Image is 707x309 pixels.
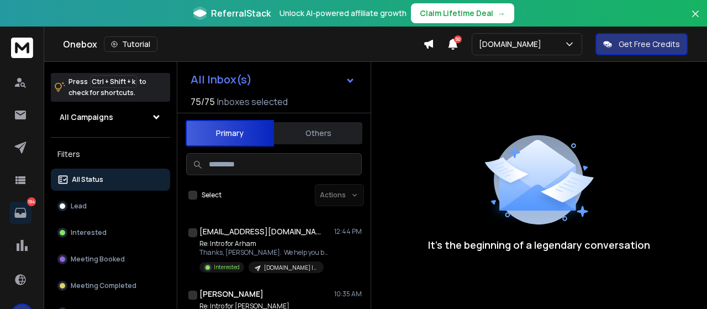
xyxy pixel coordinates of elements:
[211,7,271,20] span: ReferralStack
[51,222,170,244] button: Interested
[51,106,170,128] button: All Campaigns
[428,237,650,253] p: It’s the beginning of a legendary conversation
[199,239,332,248] p: Re: Intro for Arham
[217,95,288,108] h3: Inboxes selected
[214,263,240,271] p: Interested
[191,95,215,108] span: 75 / 75
[71,255,125,264] p: Meeting Booked
[454,35,462,43] span: 50
[71,202,87,211] p: Lead
[199,226,321,237] h1: [EMAIL_ADDRESS][DOMAIN_NAME]
[60,112,113,123] h1: All Campaigns
[27,197,36,206] p: 184
[51,248,170,270] button: Meeting Booked
[9,202,31,224] a: 184
[63,36,423,52] div: Onebox
[182,69,364,91] button: All Inbox(s)
[199,248,332,257] p: Thanks, [PERSON_NAME]. We help you build
[68,76,146,98] p: Press to check for shortcuts.
[334,290,362,298] p: 10:35 AM
[199,289,263,300] h1: [PERSON_NAME]
[619,39,680,50] p: Get Free Credits
[51,275,170,297] button: Meeting Completed
[71,228,107,237] p: Interested
[688,7,703,33] button: Close banner
[104,36,157,52] button: Tutorial
[411,3,514,23] button: Claim Lifetime Deal→
[264,264,317,272] p: [DOMAIN_NAME] | 12.7k FB Ads
[595,33,688,55] button: Get Free Credits
[186,120,274,146] button: Primary
[202,191,221,200] label: Select
[51,146,170,162] h3: Filters
[274,121,362,145] button: Others
[498,8,505,19] span: →
[51,195,170,217] button: Lead
[51,169,170,191] button: All Status
[191,74,252,85] h1: All Inbox(s)
[90,75,137,88] span: Ctrl + Shift + k
[72,175,103,184] p: All Status
[479,39,546,50] p: [DOMAIN_NAME]
[334,227,362,236] p: 12:44 PM
[279,8,407,19] p: Unlock AI-powered affiliate growth
[71,281,136,290] p: Meeting Completed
